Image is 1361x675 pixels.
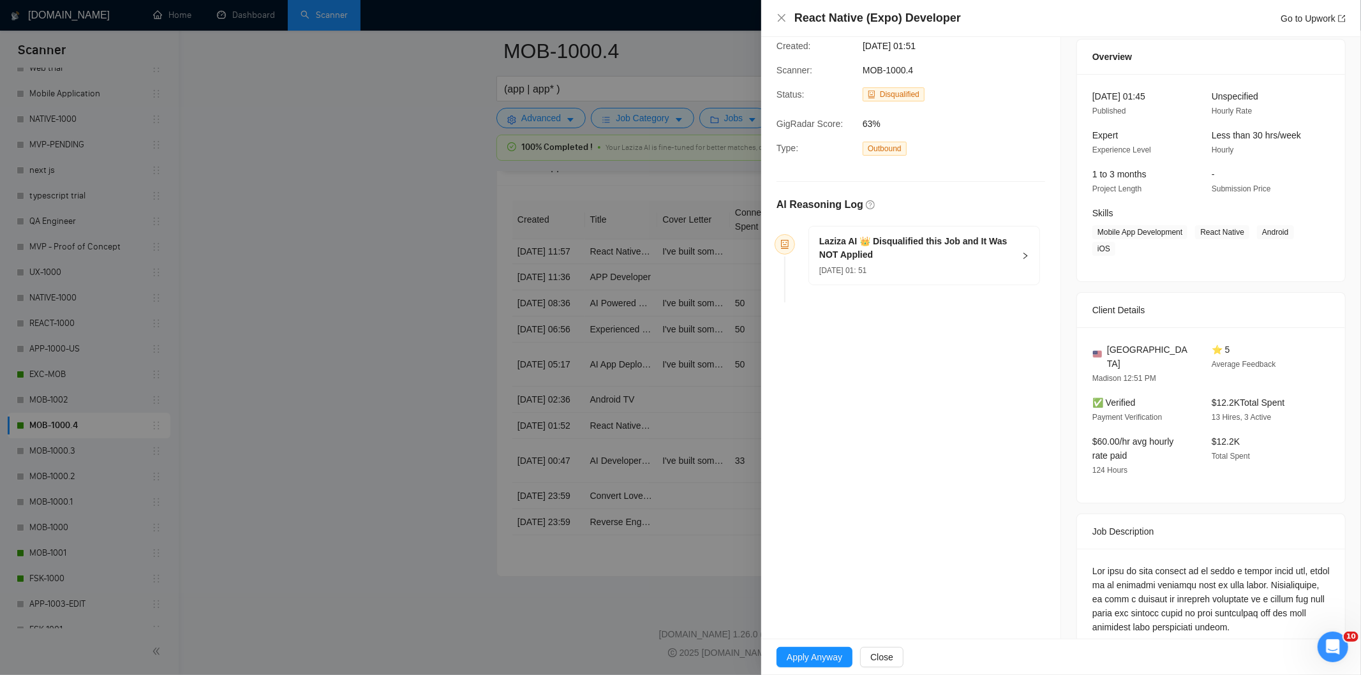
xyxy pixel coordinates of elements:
span: Disqualified [880,90,919,99]
span: Created: [777,41,811,51]
span: Hourly [1212,145,1234,154]
span: Mobile App Development [1092,225,1187,239]
h5: AI Reasoning Log [777,197,863,212]
span: Project Length [1092,184,1142,193]
span: [DATE] 01:45 [1092,91,1145,101]
span: Overview [1092,50,1132,64]
h5: Laziza AI 👑 Disqualified this Job and It Was NOT Applied [819,235,1014,262]
span: - [1212,169,1215,179]
span: Average Feedback [1212,360,1276,369]
span: Scanner: [777,65,812,75]
span: Hourly Rate [1212,107,1252,115]
span: robot [868,91,875,98]
span: Skills [1092,208,1113,218]
span: Expert [1092,130,1118,140]
span: Total Spent [1212,452,1250,461]
span: Less than 30 hrs/week [1212,130,1301,140]
span: MOB-1000.4 [863,65,913,75]
a: Go to Upworkexport [1281,13,1346,24]
div: Job Description [1092,514,1330,549]
button: Close [777,13,787,24]
span: Payment Verification [1092,413,1162,422]
button: Close [860,647,904,667]
iframe: Intercom live chat [1318,632,1348,662]
h4: React Native (Expo) Developer [794,10,961,26]
span: $12.2K Total Spent [1212,397,1284,408]
span: Unspecified [1212,91,1258,101]
span: $12.2K [1212,436,1240,447]
span: $60.00/hr avg hourly rate paid [1092,436,1174,461]
span: Apply Anyway [787,650,842,664]
div: Client Details [1092,293,1330,327]
span: Submission Price [1212,184,1271,193]
span: Experience Level [1092,145,1151,154]
img: 🇺🇸 [1093,350,1102,359]
span: export [1338,15,1346,22]
span: question-circle [866,200,875,209]
span: Published [1092,107,1126,115]
span: ✅ Verified [1092,397,1136,408]
span: Close [870,650,893,664]
span: Type: [777,143,798,153]
span: React Native [1195,225,1249,239]
span: ⭐ 5 [1212,345,1230,355]
span: close [777,13,787,23]
span: [DATE] 01:51 [863,39,1054,53]
span: 10 [1344,632,1358,642]
button: Apply Anyway [777,647,852,667]
span: robot [780,240,789,249]
span: 63% [863,117,1054,131]
span: 124 Hours [1092,466,1127,475]
span: Status: [777,89,805,100]
span: Madison 12:51 PM [1092,374,1156,383]
span: [DATE] 01: 51 [819,266,866,275]
span: 1 to 3 months [1092,169,1147,179]
span: GigRadar Score: [777,119,843,129]
span: 13 Hires, 3 Active [1212,413,1271,422]
span: right [1022,252,1029,260]
span: iOS [1092,242,1115,256]
span: [GEOGRAPHIC_DATA] [1107,343,1191,371]
span: Outbound [863,142,907,156]
span: Android [1257,225,1293,239]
